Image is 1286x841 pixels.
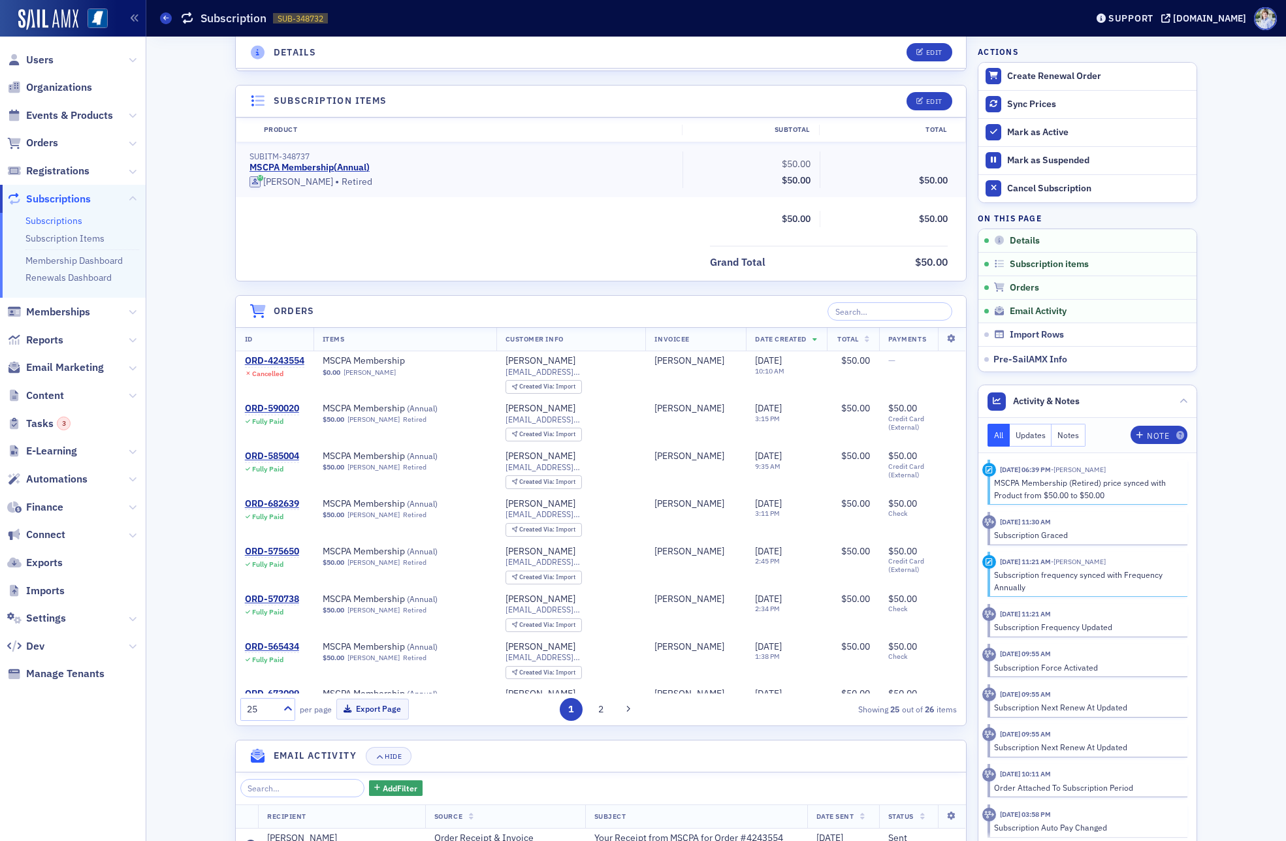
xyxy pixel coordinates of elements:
[654,546,724,558] a: [PERSON_NAME]
[841,593,870,605] span: $50.00
[78,8,108,31] a: View Homepage
[7,500,63,515] a: Finance
[682,125,819,135] div: Subtotal
[994,477,1179,501] div: MSCPA Membership (Retired) price synced with Product from $50.00 to $50.00
[407,546,438,556] span: ( Annual )
[407,451,438,461] span: ( Annual )
[18,9,78,30] img: SailAMX
[407,403,438,413] span: ( Annual )
[335,176,339,189] span: •
[7,389,64,403] a: Content
[245,594,299,605] div: ORD-570738
[506,546,575,558] a: [PERSON_NAME]
[7,528,65,542] a: Connect
[982,648,996,661] div: Activity
[654,594,737,605] span: Jimmy Cox
[403,511,426,519] div: Retired
[654,546,737,558] span: Jimmy Cox
[7,164,89,178] a: Registrations
[654,403,737,415] span: Jimmy Cox
[7,639,44,654] a: Dev
[323,403,487,415] a: MSCPA Membership (Annual)
[506,688,575,700] a: [PERSON_NAME]
[888,605,957,613] span: Check
[519,620,556,629] span: Created Via :
[915,255,948,268] span: $50.00
[841,450,870,462] span: $50.00
[1000,517,1051,526] time: 9/4/2025 11:30 AM
[755,509,780,518] time: 3:11 PM
[7,333,63,347] a: Reports
[245,355,304,367] a: ORD-4243554
[1051,557,1106,566] span: Luke Abell
[982,515,996,529] div: Activity
[506,557,637,567] span: [EMAIL_ADDRESS][DOMAIN_NAME]
[323,498,487,510] span: MSCPA Membership
[907,92,952,110] button: Edit
[506,523,582,537] div: Created Via: Import
[993,353,1067,365] span: Pre-SailAMX Info
[755,593,782,605] span: [DATE]
[7,80,92,95] a: Organizations
[506,509,637,519] span: [EMAIL_ADDRESS][DOMAIN_NAME]
[506,415,637,424] span: [EMAIL_ADDRESS][DOMAIN_NAME]
[347,511,400,519] a: [PERSON_NAME]
[926,49,942,56] div: Edit
[506,380,582,394] div: Created Via: Import
[519,382,556,390] span: Created Via :
[519,430,556,438] span: Created Via :
[978,146,1197,174] button: Mark as Suspended
[245,546,299,558] a: ORD-575650
[1000,649,1051,658] time: 8/21/2025 09:55 AM
[519,383,575,390] div: Import
[888,462,957,479] span: Credit Card (External)
[978,46,1018,57] h4: Actions
[26,53,54,67] span: Users
[323,334,345,343] span: Items
[841,498,870,509] span: $50.00
[249,162,370,174] a: MSCPA Membership(Annual)
[506,594,575,605] div: [PERSON_NAME]
[26,556,63,570] span: Exports
[7,472,88,486] a: Automations
[837,334,859,343] span: Total
[654,594,724,605] a: [PERSON_NAME]
[755,652,780,661] time: 1:38 PM
[755,545,782,557] span: [DATE]
[57,417,71,430] div: 3
[506,403,575,415] a: [PERSON_NAME]
[385,753,402,760] div: Hide
[7,417,71,431] a: Tasks3
[782,158,811,170] span: $50.00
[1147,432,1169,439] div: Note
[245,498,299,510] a: ORD-682639
[344,368,396,377] a: [PERSON_NAME]
[1010,329,1064,341] span: Import Rows
[888,334,926,343] span: Payments
[347,463,400,471] a: [PERSON_NAME]
[1254,7,1277,30] span: Profile
[506,355,575,367] a: [PERSON_NAME]
[336,699,409,719] button: Export Page
[782,174,811,186] span: $50.00
[919,174,948,186] span: $50.00
[828,302,952,321] input: Search…
[245,451,299,462] a: ORD-585004
[26,108,113,123] span: Events & Products
[323,546,487,558] span: MSCPA Membership
[249,151,673,161] div: SUBITM-348737
[926,98,942,105] div: Edit
[26,136,58,150] span: Orders
[26,472,88,486] span: Automations
[654,641,724,653] a: [PERSON_NAME]
[26,417,71,431] span: Tasks
[888,641,917,652] span: $50.00
[819,125,956,135] div: Total
[654,334,689,343] span: Invoicee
